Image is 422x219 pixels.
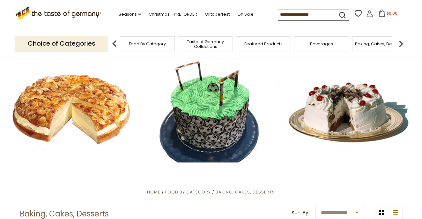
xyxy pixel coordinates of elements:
a: Featured Products [244,42,283,46]
a: Food By Category [165,189,211,195]
a: Taste of Germany Collections [180,39,231,49]
img: next arrow [395,37,407,50]
img: previous arrow [108,37,121,50]
h1: Baking, Cakes, Desserts [20,209,109,219]
button: $0.00 [374,10,402,19]
p: Choice of Categories [15,36,108,51]
a: Christmas - PRE-ORDER [149,11,197,18]
a: On Sale [237,11,254,18]
a: Oktoberfest [205,11,230,18]
span: $0.00 [387,11,397,16]
label: Sort By: [292,209,309,217]
a: Home [147,189,160,195]
a: Food By Category [129,42,166,46]
a: Baking, Cakes, Desserts [355,42,404,46]
a: Seasons [119,11,141,18]
a: Beverages [310,42,333,46]
a: Baking, Cakes, Desserts [216,189,275,195]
